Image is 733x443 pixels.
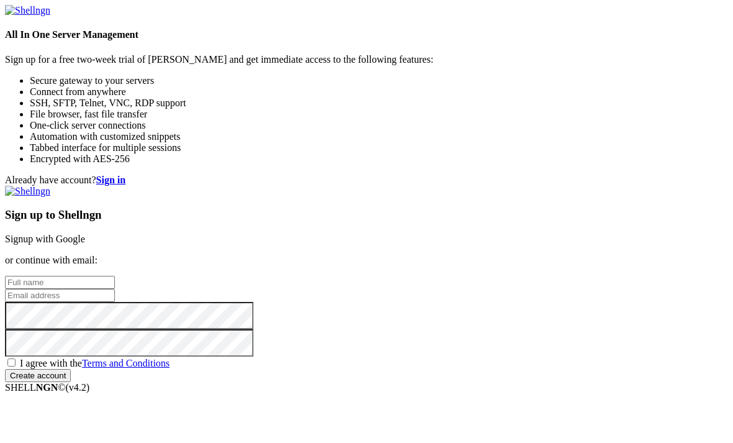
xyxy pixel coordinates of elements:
[20,358,170,368] span: I agree with the
[5,255,728,266] p: or continue with email:
[5,369,71,382] input: Create account
[5,5,50,16] img: Shellngn
[5,208,728,222] h3: Sign up to Shellngn
[5,382,89,393] span: SHELL ©
[30,153,728,165] li: Encrypted with AES-256
[7,359,16,367] input: I agree with theTerms and Conditions
[30,131,728,142] li: Automation with customized snippets
[30,109,728,120] li: File browser, fast file transfer
[30,98,728,109] li: SSH, SFTP, Telnet, VNC, RDP support
[5,276,115,289] input: Full name
[66,382,90,393] span: 4.2.0
[30,86,728,98] li: Connect from anywhere
[5,289,115,302] input: Email address
[5,175,728,186] div: Already have account?
[5,234,85,244] a: Signup with Google
[30,142,728,153] li: Tabbed interface for multiple sessions
[30,75,728,86] li: Secure gateway to your servers
[5,186,50,197] img: Shellngn
[82,358,170,368] a: Terms and Conditions
[30,120,728,131] li: One-click server connections
[5,29,728,40] h4: All In One Server Management
[96,175,126,185] a: Sign in
[5,54,728,65] p: Sign up for a free two-week trial of [PERSON_NAME] and get immediate access to the following feat...
[36,382,58,393] b: NGN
